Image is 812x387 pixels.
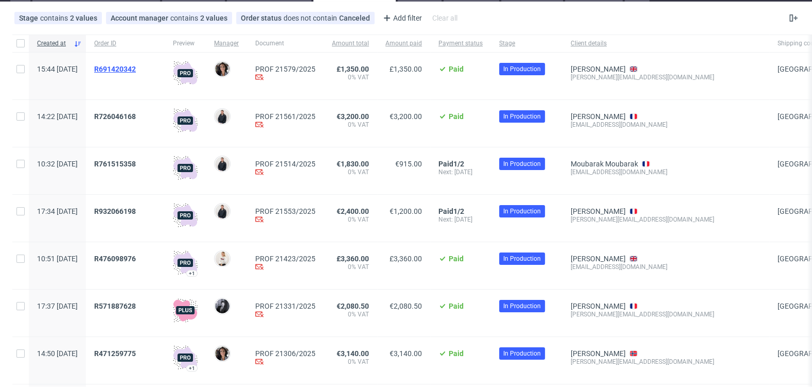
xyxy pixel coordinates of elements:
span: R761515358 [94,160,136,168]
img: pro-icon.017ec5509f39f3e742e3.png [173,345,198,370]
span: £3,360.00 [390,255,422,263]
span: 0% VAT [332,310,369,318]
span: 10:51 [DATE] [37,255,78,263]
span: 0% VAT [332,215,369,224]
img: pro-icon.017ec5509f39f3e742e3.png [173,108,198,133]
a: R726046168 [94,112,138,121]
div: 2 values [70,14,97,22]
span: R471259775 [94,349,136,358]
div: [PERSON_NAME][EMAIL_ADDRESS][DOMAIN_NAME] [571,310,761,318]
span: €2,080.50 [337,302,369,310]
span: R932066198 [94,207,136,215]
span: does not contain [284,14,339,22]
img: pro-icon.017ec5509f39f3e742e3.png [173,61,198,86]
img: pro-icon.017ec5509f39f3e742e3.png [173,203,198,228]
div: +1 [189,365,195,371]
span: €3,140.00 [337,349,369,358]
a: [PERSON_NAME] [571,349,626,358]
img: Moreno Martinez Cristina [215,62,230,76]
span: £1,350.00 [337,65,369,73]
img: Adrian Margula [215,157,230,171]
span: Paid [449,349,464,358]
span: 17:37 [DATE] [37,302,78,310]
span: €3,200.00 [337,112,369,121]
span: 0% VAT [332,263,369,271]
a: PROF 21579/2025 [255,65,315,73]
a: R476098976 [94,255,138,263]
div: [PERSON_NAME][EMAIL_ADDRESS][DOMAIN_NAME] [571,358,761,366]
img: pro-icon.017ec5509f39f3e742e3.png [173,250,198,275]
span: 14:22 [DATE] [37,112,78,121]
span: 1/2 [453,160,464,168]
span: 10:32 [DATE] [37,160,78,168]
span: Document [255,39,315,48]
a: PROF 21306/2025 [255,349,315,358]
span: Amount total [332,39,369,48]
span: Paid [449,302,464,310]
span: In Production [503,159,541,169]
span: Paid [449,112,464,121]
span: R691420342 [94,65,136,73]
div: Canceled [339,14,370,22]
a: R761515358 [94,160,138,168]
div: [EMAIL_ADDRESS][DOMAIN_NAME] [571,263,761,271]
img: Mari Fok [215,251,230,266]
span: Paid [449,255,464,263]
span: Amount paid [385,39,422,48]
span: contains [170,14,200,22]
span: Next: [438,169,454,176]
span: In Production [503,349,541,358]
a: R571887628 [94,302,138,310]
a: PROF 21423/2025 [255,255,315,263]
span: In Production [503,207,541,216]
span: Stage [499,39,554,48]
div: Clear all [430,11,460,25]
div: Add filter [379,10,424,26]
span: contains [40,14,70,22]
a: [PERSON_NAME] [571,65,626,73]
div: +1 [189,271,195,276]
img: plus-icon.676465ae8f3a83198b3f.png [173,298,198,323]
span: £1,350.00 [390,65,422,73]
img: Moreno Martinez Cristina [215,346,230,361]
span: 1/2 [453,207,464,215]
div: [EMAIL_ADDRESS][DOMAIN_NAME] [571,121,761,129]
span: In Production [503,301,541,311]
div: [EMAIL_ADDRESS][DOMAIN_NAME] [571,168,761,176]
span: €3,140.00 [390,349,422,358]
a: R932066198 [94,207,138,215]
span: 0% VAT [332,73,369,81]
span: Order ID [94,39,156,48]
a: R691420342 [94,65,138,73]
span: Payment status [438,39,483,48]
img: Philippe Dubuy [215,299,230,313]
img: pro-icon.017ec5509f39f3e742e3.png [173,156,198,180]
a: PROF 21553/2025 [255,207,315,215]
span: €915.00 [395,160,422,168]
span: [DATE] [454,216,472,223]
span: [DATE] [454,169,472,176]
div: [PERSON_NAME][EMAIL_ADDRESS][DOMAIN_NAME] [571,73,761,81]
span: €2,400.00 [337,207,369,215]
a: PROF 21331/2025 [255,302,315,310]
a: [PERSON_NAME] [571,302,626,310]
span: In Production [503,254,541,263]
span: Paid [449,65,464,73]
span: In Production [503,112,541,121]
span: Preview [173,39,198,48]
span: Account manager [111,14,170,22]
span: Manager [214,39,239,48]
span: Client details [571,39,761,48]
span: 0% VAT [332,168,369,176]
a: PROF 21561/2025 [255,112,315,121]
span: 0% VAT [332,121,369,129]
span: R571887628 [94,302,136,310]
a: [PERSON_NAME] [571,112,626,121]
span: £3,360.00 [337,255,369,263]
span: €1,200.00 [390,207,422,215]
span: R726046168 [94,112,136,121]
img: Adrian Margula [215,109,230,124]
span: Paid [438,160,453,168]
span: 0% VAT [332,358,369,366]
a: PROF 21514/2025 [255,160,315,168]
